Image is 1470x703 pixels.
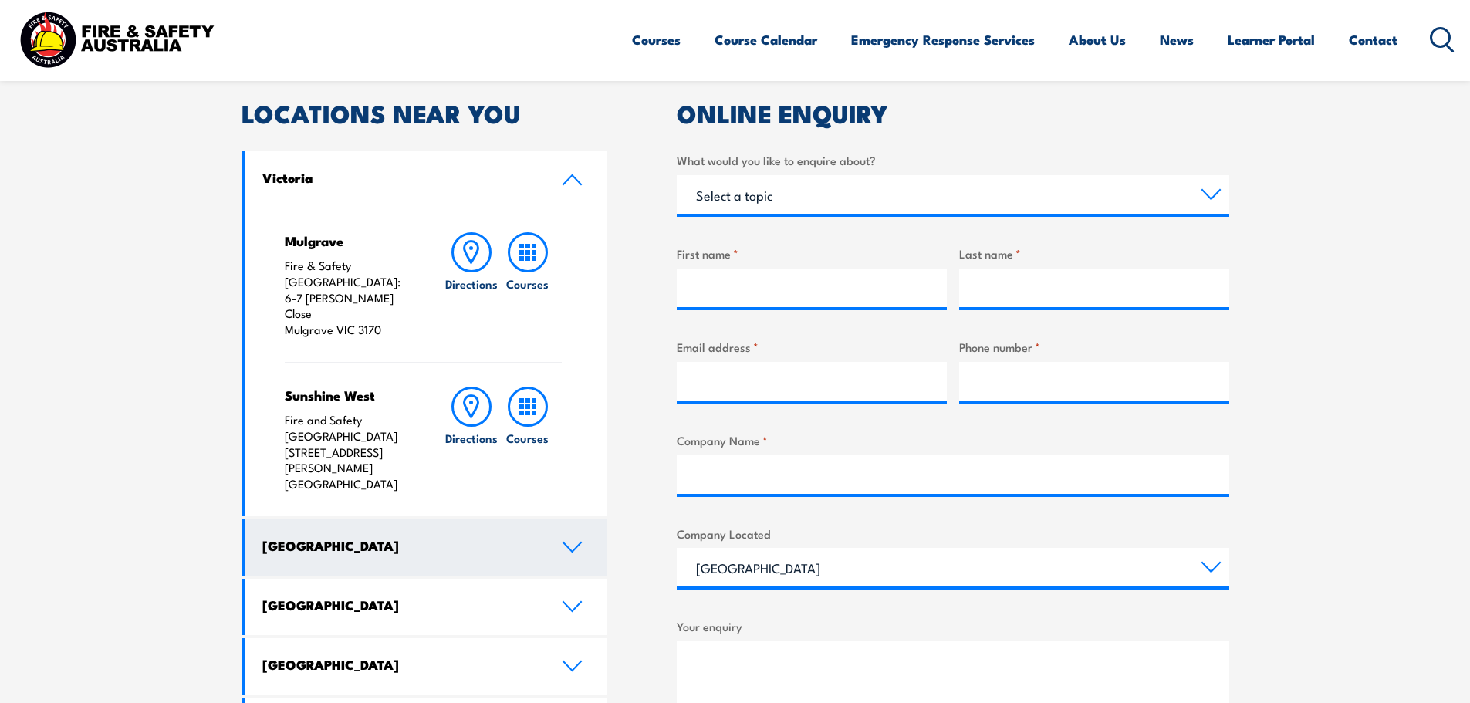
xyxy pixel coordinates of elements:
a: Learner Portal [1228,19,1315,60]
p: Fire and Safety [GEOGRAPHIC_DATA] [STREET_ADDRESS][PERSON_NAME] [GEOGRAPHIC_DATA] [285,412,414,492]
a: Course Calendar [715,19,817,60]
a: Courses [500,387,556,492]
h4: [GEOGRAPHIC_DATA] [262,597,539,613]
h6: Courses [506,275,549,292]
label: Company Name [677,431,1229,449]
a: Directions [444,232,499,338]
label: Company Located [677,525,1229,542]
a: Directions [444,387,499,492]
label: What would you like to enquire about? [677,151,1229,169]
label: First name [677,245,947,262]
h4: Mulgrave [285,232,414,249]
h6: Directions [445,430,498,446]
h4: [GEOGRAPHIC_DATA] [262,656,539,673]
p: Fire & Safety [GEOGRAPHIC_DATA]: 6-7 [PERSON_NAME] Close Mulgrave VIC 3170 [285,258,414,338]
a: Courses [632,19,681,60]
a: About Us [1069,19,1126,60]
h6: Courses [506,430,549,446]
label: Your enquiry [677,617,1229,635]
h4: Victoria [262,169,539,186]
a: News [1160,19,1194,60]
a: Contact [1349,19,1397,60]
h6: Directions [445,275,498,292]
a: Emergency Response Services [851,19,1035,60]
h2: LOCATIONS NEAR YOU [242,102,607,123]
label: Last name [959,245,1229,262]
h4: [GEOGRAPHIC_DATA] [262,537,539,554]
a: [GEOGRAPHIC_DATA] [245,519,607,576]
a: Courses [500,232,556,338]
a: Victoria [245,151,607,208]
a: [GEOGRAPHIC_DATA] [245,579,607,635]
h2: ONLINE ENQUIRY [677,102,1229,123]
label: Email address [677,338,947,356]
h4: Sunshine West [285,387,414,404]
a: [GEOGRAPHIC_DATA] [245,638,607,695]
label: Phone number [959,338,1229,356]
